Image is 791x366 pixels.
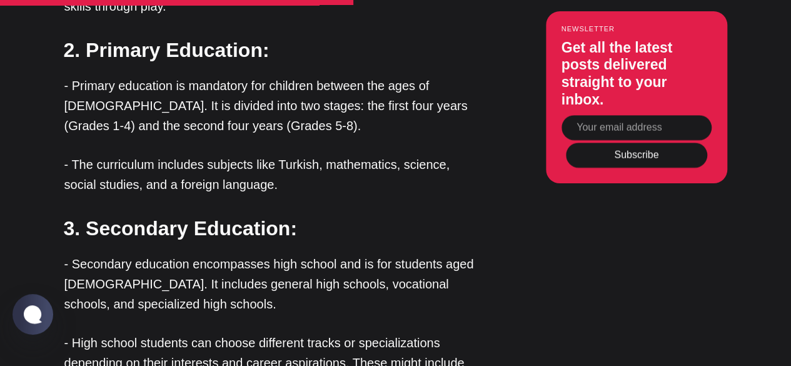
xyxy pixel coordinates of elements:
p: - The curriculum includes subjects like Turkish, mathematics, science, social studies, and a fore... [64,155,483,195]
small: Newsletter [562,25,712,33]
input: Your email address [562,115,712,140]
button: Subscribe [566,143,707,168]
h3: Get all the latest posts delivered straight to your inbox. [562,39,712,108]
p: - Primary education is mandatory for children between the ages of [DEMOGRAPHIC_DATA]. It is divid... [64,76,483,136]
strong: 2. Primary Education: [64,39,270,61]
strong: 3. Secondary Education: [64,217,297,240]
p: - Secondary education encompasses high school and is for students aged [DEMOGRAPHIC_DATA]. It inc... [64,254,483,314]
